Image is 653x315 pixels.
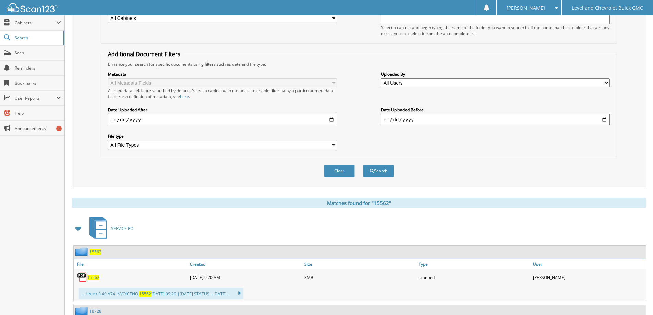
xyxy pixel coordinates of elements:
a: User [531,259,646,269]
a: Type [417,259,531,269]
div: [DATE] 9:20 AM [188,270,303,284]
label: Uploaded By [381,71,610,77]
a: File [74,259,188,269]
div: Matches found for "15562" [72,198,646,208]
a: Size [303,259,417,269]
div: All metadata fields are searched by default. Select a cabinet with metadata to enable filtering b... [108,88,337,99]
input: end [381,114,610,125]
button: Clear [324,165,355,177]
span: Cabinets [15,20,56,26]
span: Reminders [15,65,61,71]
a: 15562 [87,275,99,280]
span: Bookmarks [15,80,61,86]
img: folder2.png [75,247,89,256]
label: Metadata [108,71,337,77]
span: Announcements [15,125,61,131]
img: PDF.png [77,272,87,282]
a: here [180,94,189,99]
a: 15562 [89,249,101,255]
input: start [108,114,337,125]
label: File type [108,133,337,139]
label: Date Uploaded After [108,107,337,113]
div: 3MB [303,270,417,284]
div: Select a cabinet and begin typing the name of the folder you want to search in. If the name match... [381,25,610,36]
legend: Additional Document Filters [105,50,184,58]
iframe: Chat Widget [619,282,653,315]
div: ... Hours 3.40 A74 iNVOICENO. [DATE] 09:20 |[DATE] STATUS ... DATE]... [79,288,243,299]
span: Levelland Chevrolet Buick GMC [572,6,643,10]
span: 15562 [139,291,151,297]
span: Scan [15,50,61,56]
div: 1 [56,126,62,131]
span: Help [15,110,61,116]
div: [PERSON_NAME] [531,270,646,284]
span: SERVICE RO [111,226,133,231]
img: scan123-logo-white.svg [7,3,58,12]
label: Date Uploaded Before [381,107,610,113]
div: Enhance your search for specific documents using filters such as date and file type. [105,61,613,67]
a: Created [188,259,303,269]
button: Search [363,165,394,177]
span: Search [15,35,60,41]
a: SERVICE RO [85,215,133,242]
a: 18728 [89,308,101,314]
span: [PERSON_NAME] [507,6,545,10]
div: scanned [417,270,531,284]
span: User Reports [15,95,56,101]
